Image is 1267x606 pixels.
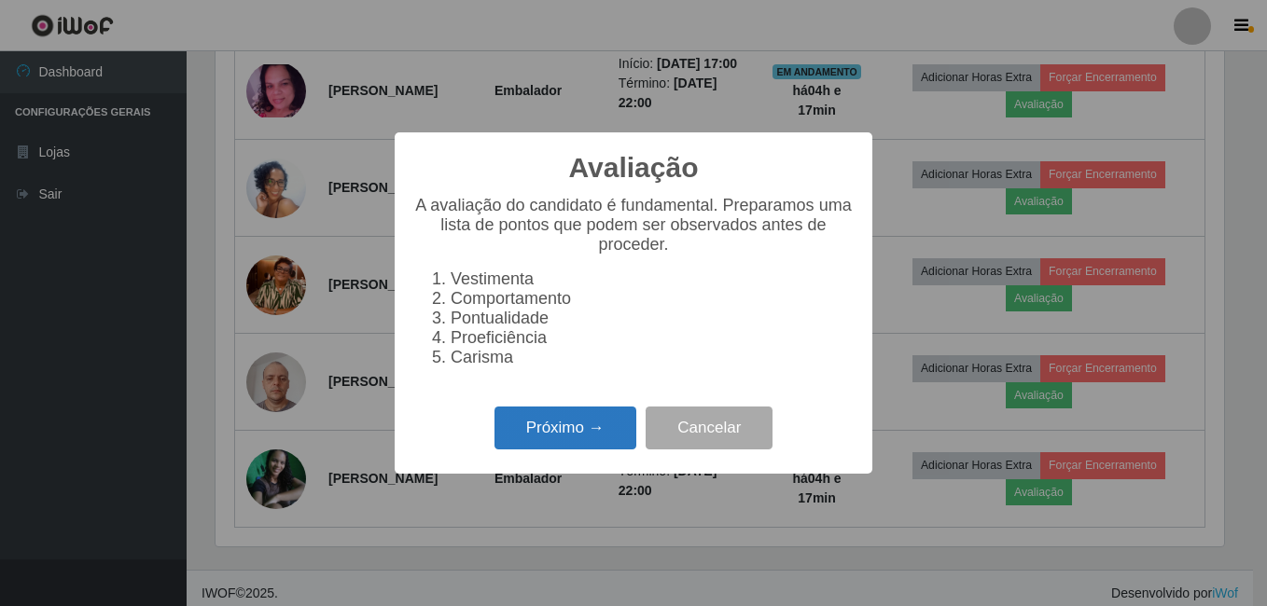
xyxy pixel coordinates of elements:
li: Proeficiência [451,328,854,348]
h2: Avaliação [569,151,699,185]
li: Comportamento [451,289,854,309]
button: Próximo → [494,406,636,450]
button: Cancelar [646,406,773,450]
li: Vestimenta [451,269,854,289]
li: Pontualidade [451,309,854,328]
li: Carisma [451,348,854,367]
p: A avaliação do candidato é fundamental. Preparamos uma lista de pontos que podem ser observados a... [413,196,854,255]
